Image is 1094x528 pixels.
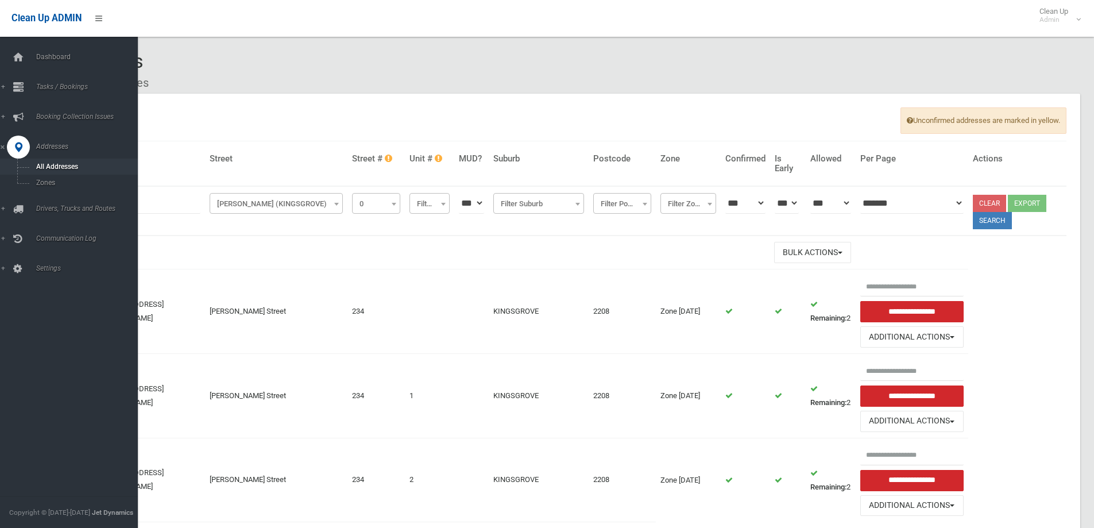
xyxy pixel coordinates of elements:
button: Additional Actions [860,411,964,432]
span: Clean Up [1034,7,1080,24]
span: Filter Unit # [409,193,450,214]
span: Communication Log [33,234,146,242]
h4: Street [210,154,343,164]
span: Filter Unit # [412,196,447,212]
td: 2 [806,354,856,438]
h4: Allowed [810,154,851,164]
span: Drivers, Trucks and Routes [33,205,146,213]
span: William Street (KINGSGROVE) [210,193,343,214]
span: Filter Zone [663,196,713,212]
span: Booking Collection Issues [33,113,146,121]
span: Filter Suburb [493,193,584,214]
strong: Remaining: [810,314,846,322]
strong: Jet Dynamics [92,508,133,517]
h4: Street # [352,154,401,164]
span: Filter Postcode [593,193,651,214]
td: KINGSGROVE [489,354,589,438]
h4: Address [98,154,200,164]
td: 2 [806,269,856,354]
span: Filter Zone [660,193,716,214]
h4: MUD? [459,154,484,164]
td: Zone [DATE] [656,354,720,438]
h4: Per Page [860,154,964,164]
span: Zones [33,179,137,187]
td: 2208 [589,269,656,354]
button: Export [1008,195,1046,212]
strong: Remaining: [810,483,846,491]
span: 0 [352,193,401,214]
span: William Street (KINGSGROVE) [212,196,340,212]
td: [PERSON_NAME] Street [205,354,347,438]
small: Admin [1039,16,1068,24]
span: Copyright © [DATE]-[DATE] [9,508,90,517]
td: 234 [347,269,405,354]
h4: Is Early [775,154,801,173]
td: KINGSGROVE [489,438,589,522]
a: Clear [973,195,1006,212]
span: Unconfirmed addresses are marked in yellow. [900,107,1066,134]
td: 1 [405,354,454,438]
h4: Unit # [409,154,450,164]
td: 2 [405,438,454,522]
span: Addresses [33,142,146,151]
strong: Remaining: [810,398,846,407]
td: 234 [347,354,405,438]
td: 2208 [589,354,656,438]
h4: Actions [973,154,1062,164]
td: KINGSGROVE [489,269,589,354]
h4: Suburb [493,154,584,164]
h4: Zone [660,154,716,164]
button: Search [973,212,1012,229]
span: Filter Postcode [596,196,648,212]
span: Filter Suburb [496,196,581,212]
td: [PERSON_NAME] Street [205,438,347,522]
button: Additional Actions [860,495,964,517]
span: 0 [355,196,398,212]
span: Tasks / Bookings [33,83,146,91]
span: Dashboard [33,53,146,61]
td: 2 [806,438,856,522]
td: 2208 [589,438,656,522]
td: [PERSON_NAME] Street [205,269,347,354]
span: All Addresses [33,163,137,171]
span: Settings [33,264,146,272]
td: 234 [347,438,405,522]
h4: Confirmed [725,154,766,164]
h4: Postcode [593,154,651,164]
td: Zone [DATE] [656,269,720,354]
button: Additional Actions [860,326,964,348]
td: Zone [DATE] [656,438,720,522]
span: Clean Up ADMIN [11,13,82,24]
button: Bulk Actions [774,242,851,263]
